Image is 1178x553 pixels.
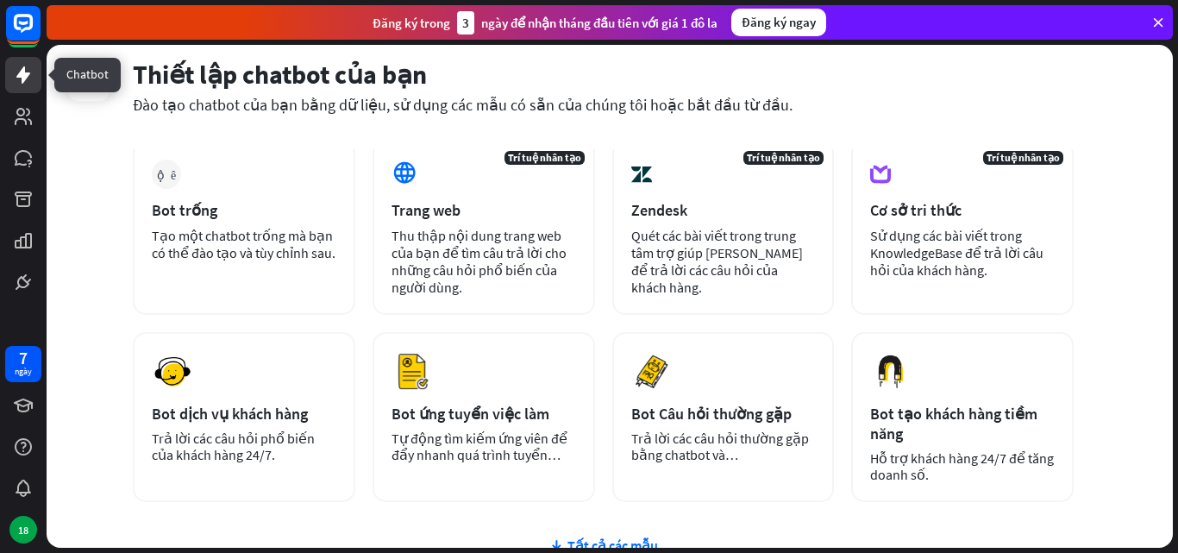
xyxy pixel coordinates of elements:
font: Đăng ký ngay [742,14,816,30]
font: Tạo một chatbot trống mà bạn có thể đào tạo và tùy chỉnh sau. [152,227,335,261]
font: Hỗ trợ khách hàng 24/7 để tăng doanh số. [870,449,1054,483]
font: Sử dụng các bài viết trong KnowledgeBase để trả lời câu hỏi của khách hàng. [870,227,1043,279]
font: Thiết lập chatbot của bạn [133,58,427,91]
font: ngày để nhận tháng đầu tiên với giá 1 đô la [481,15,717,31]
font: 3 [462,15,469,31]
font: Trả lời các câu hỏi phổ biến của khách hàng 24/7. [152,430,315,463]
font: Trang web [392,200,461,220]
font: 7 [19,347,28,368]
font: Bot Câu hỏi thường gặp [631,404,792,424]
font: Bot tạo khách hàng tiềm năng [870,404,1037,443]
font: Bot ứng tuyển việc làm [392,404,549,424]
font: Tự động tìm kiếm ứng viên để đẩy nhanh quá trình tuyển dụng của bạn. [392,430,567,480]
font: Trí tuệ nhân tạo [987,151,1060,164]
font: Bot trống [152,200,217,220]
font: Bot dịch vụ khách hàng [152,404,308,424]
font: ngày [15,366,32,377]
a: 7 ngày [5,346,41,382]
button: Mở tiện ích trò chuyện LiveChat [14,7,66,59]
font: Zendesk [631,200,687,220]
font: Đào tạo chatbot của bạn bằng dữ liệu, sử dụng các mẫu có sẵn của chúng tôi hoặc bắt đầu từ đầu. [133,95,793,115]
font: cộng thêm [157,168,176,180]
font: Cơ sở tri thức [870,200,962,220]
font: Trả lời các câu hỏi thường gặp bằng chatbot và [PERSON_NAME] thời gian của bạn. [631,430,809,496]
font: 18 [18,524,28,537]
font: Thu thập nội dung trang web của bạn để tìm câu trả lời cho những câu hỏi phổ biến của người dùng. [392,227,567,296]
font: Quét các bài viết trong trung tâm trợ giúp [PERSON_NAME] để trả lời các câu hỏi của khách hàng. [631,227,803,296]
font: Trí tuệ nhân tạo [747,151,820,164]
font: Đăng ký trong [373,15,450,31]
font: Trí tuệ nhân tạo [508,151,581,164]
